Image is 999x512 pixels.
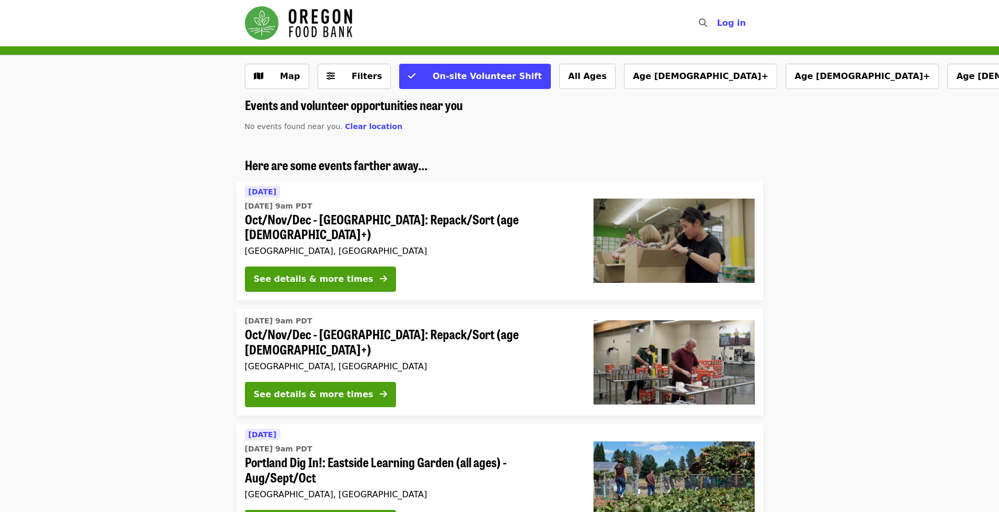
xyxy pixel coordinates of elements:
a: See details for "Oct/Nov/Dec - Portland: Repack/Sort (age 8+)" [236,181,763,301]
button: On-site Volunteer Shift [399,64,550,89]
button: Age [DEMOGRAPHIC_DATA]+ [786,64,939,89]
img: Oregon Food Bank - Home [245,6,352,40]
a: See details for "Oct/Nov/Dec - Portland: Repack/Sort (age 16+)" [236,309,763,416]
span: Oct/Nov/Dec - [GEOGRAPHIC_DATA]: Repack/Sort (age [DEMOGRAPHIC_DATA]+) [245,327,577,357]
span: Clear location [345,122,402,131]
span: Here are some events farther away... [245,155,428,174]
i: sliders-h icon [327,71,335,81]
span: Portland Dig In!: Eastside Learning Garden (all ages) - Aug/Sept/Oct [245,455,577,485]
span: [DATE] [249,188,276,196]
span: No events found near you. [245,122,343,131]
span: [DATE] [249,430,276,439]
div: See details & more times [254,273,373,285]
i: arrow-right icon [380,274,387,284]
button: Clear location [345,121,402,132]
div: [GEOGRAPHIC_DATA], [GEOGRAPHIC_DATA] [245,361,577,371]
img: Oct/Nov/Dec - Portland: Repack/Sort (age 16+) organized by Oregon Food Bank [594,320,755,405]
button: See details & more times [245,382,396,407]
time: [DATE] 9am PDT [245,316,312,327]
button: Log in [708,13,754,34]
i: arrow-right icon [380,389,387,399]
i: check icon [408,71,416,81]
time: [DATE] 9am PDT [245,444,312,455]
div: [GEOGRAPHIC_DATA], [GEOGRAPHIC_DATA] [245,246,577,256]
button: See details & more times [245,267,396,292]
span: Log in [717,18,746,28]
span: On-site Volunteer Shift [432,71,541,81]
button: Show map view [245,64,309,89]
span: Events and volunteer opportunities near you [245,95,463,114]
button: All Ages [559,64,616,89]
i: search icon [699,18,707,28]
span: Filters [352,71,382,81]
img: Oct/Nov/Dec - Portland: Repack/Sort (age 8+) organized by Oregon Food Bank [594,199,755,283]
span: Oct/Nov/Dec - [GEOGRAPHIC_DATA]: Repack/Sort (age [DEMOGRAPHIC_DATA]+) [245,212,577,242]
span: Map [280,71,300,81]
div: See details & more times [254,388,373,401]
input: Search [714,11,722,36]
i: map icon [254,71,263,81]
button: Filters (0 selected) [318,64,391,89]
button: Age [DEMOGRAPHIC_DATA]+ [624,64,777,89]
div: [GEOGRAPHIC_DATA], [GEOGRAPHIC_DATA] [245,489,577,499]
time: [DATE] 9am PDT [245,201,312,212]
